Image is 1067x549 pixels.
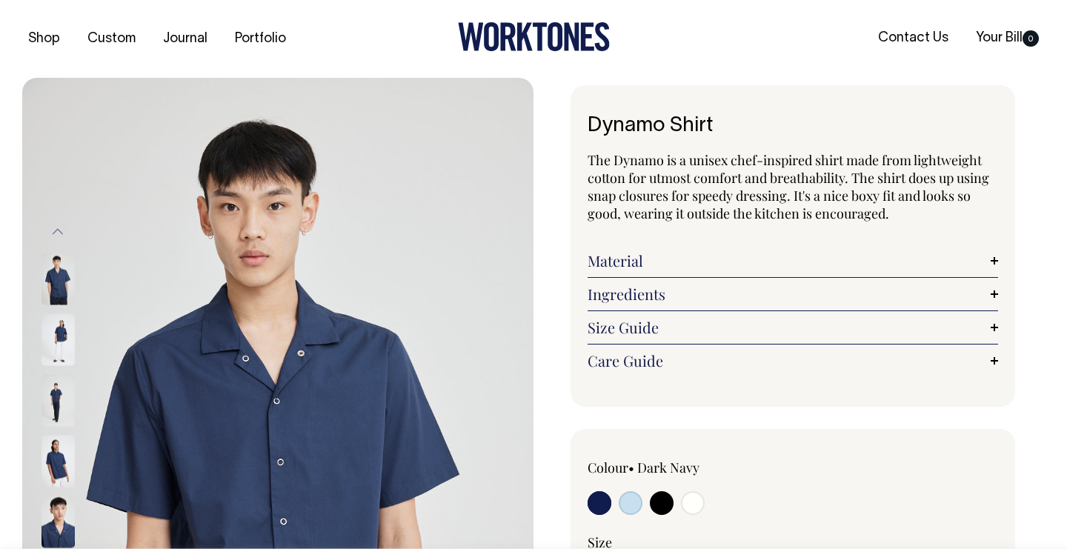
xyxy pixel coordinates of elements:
[588,115,998,138] h1: Dynamo Shirt
[588,352,998,370] a: Care Guide
[588,252,998,270] a: Material
[588,151,989,222] span: The Dynamo is a unisex chef-inspired shirt made from lightweight cotton for utmost comfort and br...
[588,459,752,476] div: Colour
[628,459,634,476] span: •
[41,313,75,365] img: dark-navy
[637,459,699,476] label: Dark Navy
[41,253,75,305] img: dark-navy
[22,27,66,51] a: Shop
[229,27,292,51] a: Portfolio
[588,285,998,303] a: Ingredients
[1023,30,1039,47] span: 0
[41,435,75,487] img: dark-navy
[41,374,75,426] img: dark-navy
[82,27,142,51] a: Custom
[41,496,75,548] img: dark-navy
[588,319,998,336] a: Size Guide
[970,26,1045,50] a: Your Bill0
[872,26,954,50] a: Contact Us
[157,27,213,51] a: Journal
[47,216,69,249] button: Previous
